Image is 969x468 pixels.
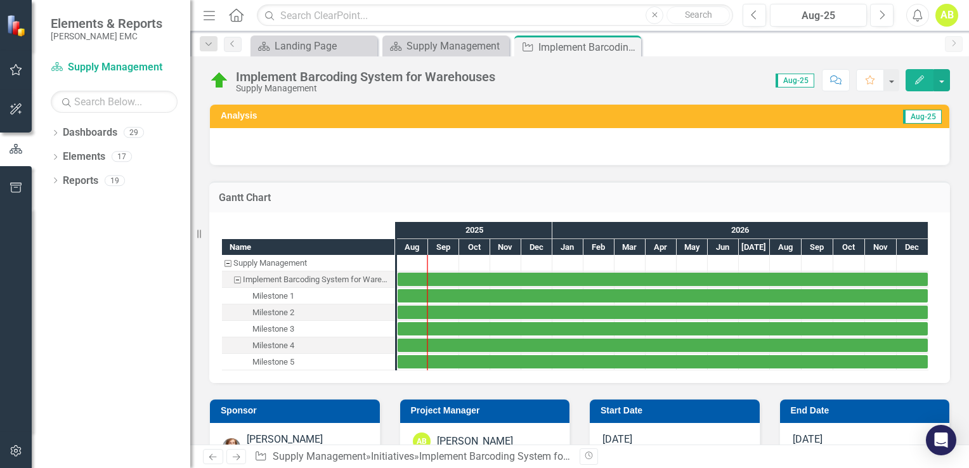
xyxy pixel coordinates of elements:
[770,239,802,256] div: Aug
[222,304,394,321] div: Milestone 2
[791,406,944,415] h3: End Date
[552,222,928,238] div: 2026
[222,321,394,337] div: Task: Start date: 2025-08-01 End date: 2026-12-31
[583,239,615,256] div: Feb
[615,239,646,256] div: Mar
[397,239,428,256] div: Aug
[437,434,513,449] div: [PERSON_NAME]
[602,433,632,445] span: [DATE]
[521,239,552,256] div: Dec
[254,450,570,464] div: » »
[428,239,459,256] div: Sep
[552,239,583,256] div: Jan
[685,10,712,20] span: Search
[411,406,564,415] h3: Project Manager
[419,450,624,462] div: Implement Barcoding System for Warehouses
[252,304,294,321] div: Milestone 2
[677,239,708,256] div: May
[793,433,823,445] span: [DATE]
[63,174,98,188] a: Reports
[371,450,414,462] a: Initiatives
[209,70,230,91] img: At Target
[6,15,29,37] img: ClearPoint Strategy
[646,239,677,256] div: Apr
[63,150,105,164] a: Elements
[252,321,294,337] div: Milestone 3
[63,126,117,140] a: Dashboards
[51,91,178,113] input: Search Below...
[124,127,144,138] div: 29
[223,438,240,456] img: Leslie McMillin
[112,152,132,162] div: 17
[222,354,394,370] div: Milestone 5
[398,339,928,352] div: Task: Start date: 2025-08-01 End date: 2026-12-31
[386,38,506,54] a: Supply Management
[252,354,294,370] div: Milestone 5
[413,432,431,450] div: AB
[222,337,394,354] div: Milestone 4
[243,271,391,288] div: Implement Barcoding System for Warehouses
[802,239,833,256] div: Sep
[247,432,367,462] div: [PERSON_NAME] (Financial Services)
[222,271,394,288] div: Task: Start date: 2025-08-01 End date: 2026-12-31
[774,8,862,23] div: Aug-25
[222,321,394,337] div: Milestone 3
[926,425,956,455] div: Open Intercom Messenger
[398,322,928,335] div: Task: Start date: 2025-08-01 End date: 2026-12-31
[770,4,867,27] button: Aug-25
[490,239,521,256] div: Nov
[459,239,490,256] div: Oct
[865,239,897,256] div: Nov
[275,38,374,54] div: Landing Page
[897,239,928,256] div: Dec
[221,406,374,415] h3: Sponsor
[406,38,506,54] div: Supply Management
[273,450,366,462] a: Supply Management
[233,255,307,271] div: Supply Management
[51,16,162,31] span: Elements & Reports
[51,31,162,41] small: [PERSON_NAME] EMC
[222,304,394,321] div: Task: Start date: 2025-08-01 End date: 2026-12-31
[398,306,928,319] div: Task: Start date: 2025-08-01 End date: 2026-12-31
[601,406,753,415] h3: Start Date
[935,4,958,27] button: AB
[252,288,294,304] div: Milestone 1
[833,239,865,256] div: Oct
[903,110,942,124] span: Aug-25
[51,60,178,75] a: Supply Management
[222,239,394,255] div: Name
[222,354,394,370] div: Task: Start date: 2025-08-01 End date: 2026-12-31
[667,6,730,24] button: Search
[222,255,394,271] div: Supply Management
[236,84,495,93] div: Supply Management
[105,175,125,186] div: 19
[398,289,928,302] div: Task: Start date: 2025-08-01 End date: 2026-12-31
[221,111,566,120] h3: Analysis
[222,288,394,304] div: Milestone 1
[222,255,394,271] div: Task: Supply Management Start date: 2025-08-01 End date: 2025-08-02
[257,4,733,27] input: Search ClearPoint...
[252,337,294,354] div: Milestone 4
[739,239,770,256] div: Jul
[222,337,394,354] div: Task: Start date: 2025-08-01 End date: 2026-12-31
[254,38,374,54] a: Landing Page
[538,39,638,55] div: Implement Barcoding System for Warehouses
[776,74,814,88] span: Aug-25
[219,192,940,204] h3: Gantt Chart
[398,355,928,368] div: Task: Start date: 2025-08-01 End date: 2026-12-31
[398,273,928,286] div: Task: Start date: 2025-08-01 End date: 2026-12-31
[236,70,495,84] div: Implement Barcoding System for Warehouses
[708,239,739,256] div: Jun
[222,271,394,288] div: Implement Barcoding System for Warehouses
[397,222,552,238] div: 2025
[222,288,394,304] div: Task: Start date: 2025-08-01 End date: 2026-12-31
